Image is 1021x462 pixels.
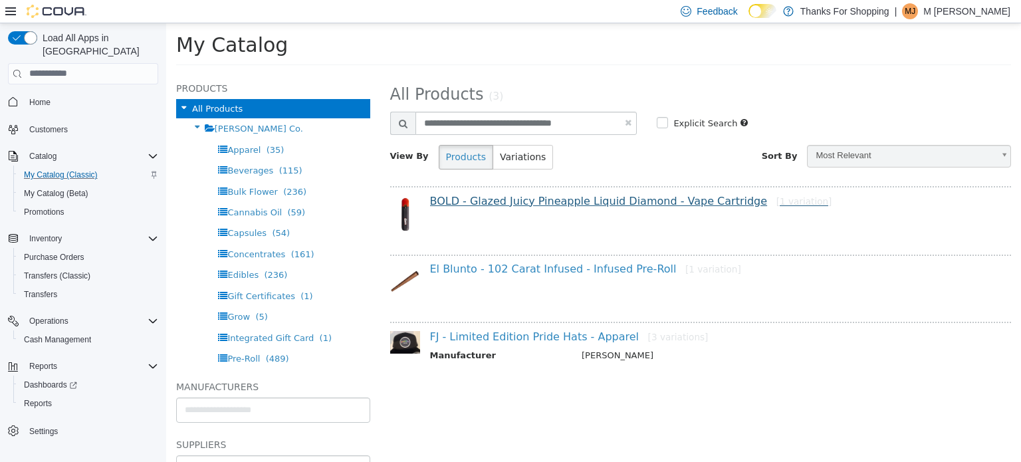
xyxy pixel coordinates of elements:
button: Settings [3,421,164,440]
span: Bulk Flower [61,164,111,173]
span: Edibles [61,247,92,257]
a: My Catalog (Classic) [19,167,103,183]
button: Purchase Orders [13,248,164,267]
span: Cash Management [24,334,91,345]
span: Concentrates [61,226,119,236]
span: MJ [905,3,915,19]
span: (236) [98,247,121,257]
a: Settings [24,423,63,439]
button: Operations [3,312,164,330]
span: Settings [29,426,58,437]
button: Transfers (Classic) [13,267,164,285]
span: Cannabis Oil [61,184,116,194]
span: Capsules [61,205,100,215]
a: Dashboards [13,376,164,394]
img: 150 [224,308,254,330]
span: Purchase Orders [19,249,158,265]
span: (1) [134,268,146,278]
span: Most Relevant [641,122,827,143]
span: Operations [24,313,158,329]
a: Reports [19,396,57,411]
span: Gift Certificates [61,268,129,278]
span: (161) [125,226,148,236]
img: Cova [27,5,86,18]
span: Beverages [61,142,107,152]
a: Promotions [19,204,70,220]
span: View By [224,128,263,138]
h5: Manufacturers [10,356,204,372]
a: Transfers (Classic) [19,268,96,284]
img: 150 [224,240,254,277]
small: [1 variation] [519,241,575,251]
span: Apparel [61,122,94,132]
a: Transfers [19,287,62,302]
p: | [895,3,897,19]
span: My Catalog (Beta) [19,185,158,201]
small: [3 variations] [482,308,542,319]
span: Catalog [24,148,158,164]
input: Dark Mode [748,4,776,18]
span: All Products [26,80,76,90]
button: My Catalog (Beta) [13,184,164,203]
button: Transfers [13,285,164,304]
span: (1) [154,310,166,320]
span: Transfers (Classic) [19,268,158,284]
span: Transfers (Classic) [24,271,90,281]
span: (115) [113,142,136,152]
span: Purchase Orders [24,252,84,263]
span: All Products [224,62,318,80]
span: Customers [24,121,158,138]
img: 150 [224,172,254,210]
span: Transfers [19,287,158,302]
span: (489) [100,330,123,340]
span: Operations [29,316,68,326]
span: My Catalog (Beta) [24,188,88,199]
button: Reports [24,358,62,374]
label: Explicit Search [504,94,571,107]
span: Grow [61,289,84,298]
span: Dashboards [19,377,158,393]
span: (54) [106,205,124,215]
th: Manufacturer [264,326,406,342]
span: Pre-Roll [61,330,94,340]
span: Transfers [24,289,57,300]
span: Catalog [29,151,57,162]
span: Promotions [19,204,158,220]
span: Inventory [24,231,158,247]
span: Integrated Gift Card [61,310,148,320]
span: Load All Apps in [GEOGRAPHIC_DATA] [37,31,158,58]
span: Reports [24,398,52,409]
span: [PERSON_NAME] Co. [49,100,137,110]
button: Inventory [24,231,67,247]
span: My Catalog (Classic) [24,170,98,180]
button: Operations [24,313,74,329]
small: [1 variation] [610,173,666,183]
button: Products [273,122,327,146]
a: FJ - Limited Edition Pride Hats - Apparel[3 variations] [264,307,542,320]
span: Home [29,97,51,108]
button: Reports [13,394,164,413]
button: Catalog [24,148,62,164]
h5: Products [10,57,204,73]
a: Customers [24,122,73,138]
a: BOLD - Glazed Juicy Pineapple Liquid Diamond - Vape Cartridge[1 variation] [264,172,666,184]
a: Cash Management [19,332,96,348]
a: Dashboards [19,377,82,393]
td: [PERSON_NAME] [405,326,832,342]
span: Cash Management [19,332,158,348]
button: Home [3,92,164,112]
span: My Catalog (Classic) [19,167,158,183]
button: Cash Management [13,330,164,349]
span: Reports [29,361,57,372]
h5: Suppliers [10,413,204,429]
span: Promotions [24,207,64,217]
span: Inventory [29,233,62,244]
a: Home [24,94,56,110]
button: Inventory [3,229,164,248]
span: Customers [29,124,68,135]
a: El Blunto - 102 Carat Infused - Infused Pre-Roll[1 variation] [264,239,575,252]
a: Purchase Orders [19,249,90,265]
button: Reports [3,357,164,376]
button: Catalog [3,147,164,166]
